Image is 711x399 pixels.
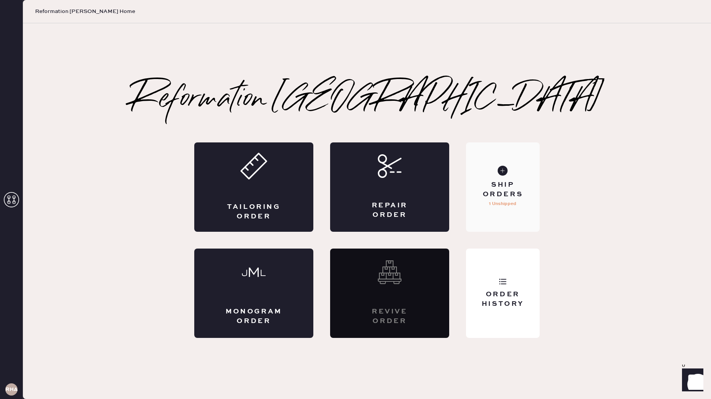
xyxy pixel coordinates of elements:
[472,180,534,199] div: Ship Orders
[225,307,283,326] div: Monogram Order
[675,365,708,397] iframe: Front Chat
[35,8,135,15] span: Reformation [PERSON_NAME] Home
[225,202,283,221] div: Tailoring Order
[361,307,419,326] div: Revive order
[489,199,516,208] p: 1 Unshipped
[131,84,603,115] h2: Reformation [GEOGRAPHIC_DATA]
[5,387,18,392] h3: RHA
[361,201,419,220] div: Repair Order
[330,249,449,338] div: Interested? Contact us at care@hemster.co
[472,290,534,309] div: Order History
